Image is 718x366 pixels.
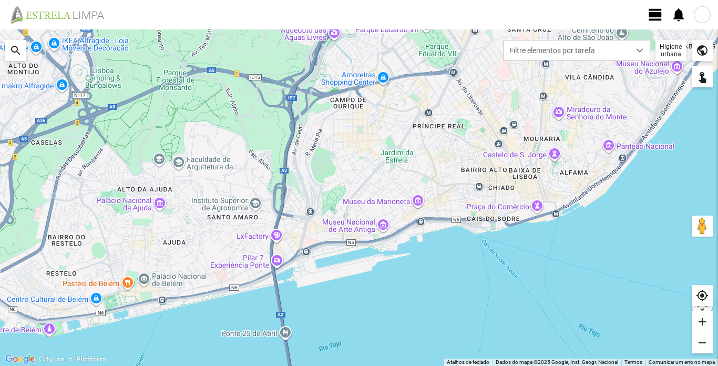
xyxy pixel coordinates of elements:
div: touch_app [692,66,713,87]
div: remove [692,332,713,353]
a: Comunicar um erro no mapa [649,359,715,365]
a: Termos [624,359,642,365]
span: view_day [648,7,663,23]
div: search [5,40,26,61]
span: Dados do mapa ©2025 Google, Inst. Geogr. Nacional [496,359,618,365]
span: Filtre elementos por tarefa [504,40,630,60]
div: add [692,311,713,332]
a: Abrir esta área no Google Maps (abre uma nova janela) [3,352,37,366]
div: public [692,40,713,61]
span: notifications [671,7,686,23]
div: Higiene urbana [655,40,686,61]
img: file [7,5,116,24]
div: my_location [692,285,713,306]
div: dropdown trigger [630,40,650,60]
button: Atalhos de teclado [447,359,489,366]
img: Google [3,352,37,366]
button: Arraste o Pegman para o mapa para abrir o Street View [692,216,713,237]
